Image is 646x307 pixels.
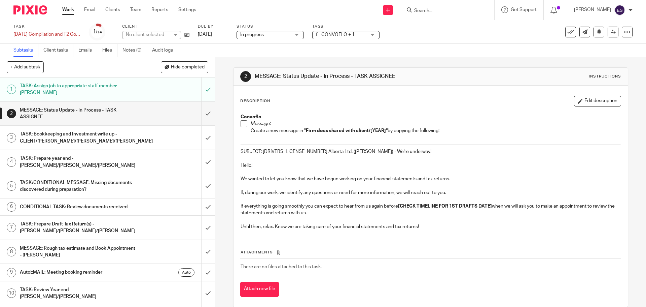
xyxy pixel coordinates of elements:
div: No client selected [126,31,170,38]
label: Due by [198,24,228,29]
span: Get Support [511,7,537,12]
strong: [CHECK TIMELINE FOR 1ST DRAFTS DATE] [398,204,492,209]
a: Emails [78,44,97,57]
div: 6 [7,202,16,212]
button: Attach new file [240,282,279,297]
h1: TASK: Review Year end - [PERSON_NAME]/[PERSON_NAME] [20,285,136,302]
a: Subtasks [13,44,38,57]
a: Audit logs [152,44,178,57]
div: 8 [7,247,16,256]
div: 2 [7,109,16,118]
a: Client tasks [43,44,73,57]
div: Instructions [589,74,621,79]
button: Hide completed [161,61,208,73]
p: We wanted to let you know that we have begun working on your financial statements and tax returns. [241,176,620,182]
span: f - CONVOFLO + 1 [316,32,355,37]
div: [DATE] Compilation and T2 Corporate tax return - CONVOFLO [13,31,81,38]
div: 1 [7,85,16,94]
p: Until then, relax. Know we are taking care of your financial statements and tax returns! [241,223,620,230]
p: If everything is going smoothly you can expect to hear from us again before when we will ask you ... [241,203,620,217]
h1: TASK: Assign job to appropriate staff member - [PERSON_NAME] [20,81,136,98]
em: Message: [251,121,271,126]
a: Reports [151,6,168,13]
h1: TASK: Prepare year end - [PERSON_NAME]/[PERSON_NAME]/[PERSON_NAME] [20,153,136,171]
div: Auto [178,268,194,277]
div: 1 [93,28,102,36]
div: 2 [240,71,251,82]
small: /14 [96,30,102,34]
a: Settings [178,6,196,13]
label: Client [122,24,189,29]
div: 2025-05-31 Compilation and T2 Corporate tax return - CONVOFLO [13,31,81,38]
h1: TASK: Prepare Draft Tax Return(s) - [PERSON_NAME]/[PERSON_NAME]/[PERSON_NAME] [20,219,136,236]
span: [DATE] [198,32,212,37]
h1: MESSAGE: Status Update - In Process - TASK ASSIGNEE [20,105,136,122]
button: Edit description [574,96,621,106]
p: SUBJECT: [DRIVERS_LICENSE_NUMBER] Alberta Ltd. ([PERSON_NAME]) - We're underway! [241,148,620,155]
div: 4 [7,157,16,167]
div: 9 [7,268,16,277]
img: svg%3E [614,5,625,16]
span: In progress [240,32,264,37]
label: Status [237,24,304,29]
h1: AutoEMAIL: Meeting booking reminder [20,267,136,277]
a: Clients [105,6,120,13]
h1: TASK/CONDITIONAL MESSAGE: Missing documents discovered during preparation? [20,178,136,195]
input: Search [414,8,474,14]
a: Work [62,6,74,13]
a: Files [102,44,117,57]
p: If, during our work, we identify any questions or need for more information, we will reach out to... [241,189,620,196]
div: 7 [7,223,16,232]
h1: CONDITIONAL TASK: Review documents received [20,202,136,212]
strong: Firm docs shared with client/[YEAR]" [306,128,388,133]
label: Task [13,24,81,29]
p: [PERSON_NAME] [574,6,611,13]
span: Attachments [241,250,273,254]
div: 3 [7,133,16,143]
span: Hide completed [171,65,205,70]
a: Email [84,6,95,13]
h1: MESSAGE: Rough tax estimate and Book Appointment - [PERSON_NAME] [20,243,136,260]
div: 5 [7,181,16,191]
a: Notes (0) [122,44,147,57]
label: Tags [312,24,380,29]
button: + Add subtask [7,61,44,73]
p: Description [240,98,270,104]
p: Hello! [241,162,620,169]
strong: Convoflo [241,115,261,119]
h1: TASK: Bookkeeping and Investment write up - CLIENT/[PERSON_NAME]/[PERSON_NAME]/[PERSON_NAME] [20,129,136,146]
p: Create a new message in " by copying the following: [251,127,620,141]
div: 10 [7,288,16,298]
span: There are no files attached to this task. [241,265,322,269]
img: Pixie [13,5,47,14]
h1: MESSAGE: Status Update - In Process - TASK ASSIGNEE [255,73,445,80]
a: Team [130,6,141,13]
